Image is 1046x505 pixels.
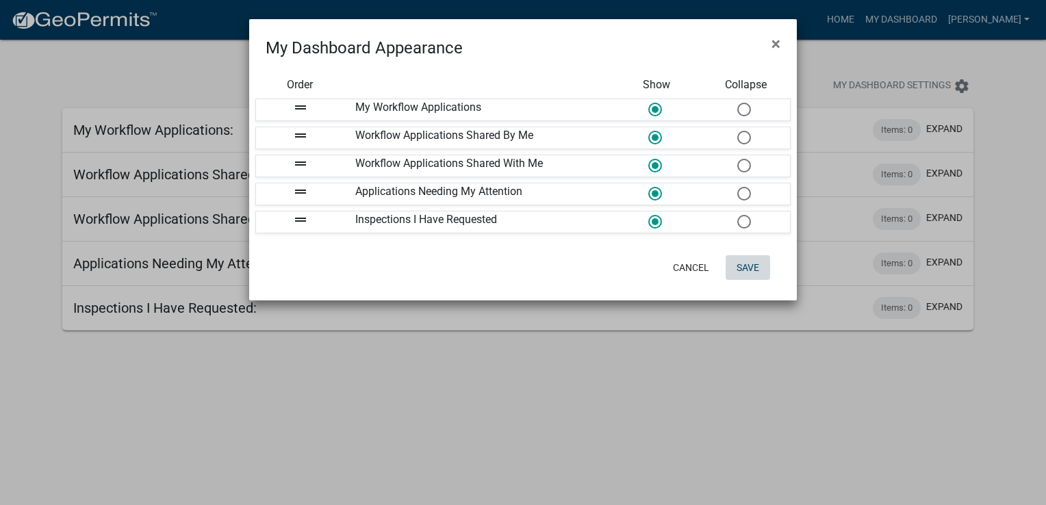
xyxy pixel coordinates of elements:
[255,77,344,93] div: Order
[266,36,463,60] h4: My Dashboard Appearance
[345,183,612,205] div: Applications Needing My Attention
[292,155,309,172] i: drag_handle
[292,183,309,200] i: drag_handle
[702,77,791,93] div: Collapse
[292,127,309,144] i: drag_handle
[726,255,770,280] button: Save
[345,155,612,177] div: Workflow Applications Shared With Me
[345,99,612,120] div: My Workflow Applications
[292,99,309,116] i: drag_handle
[345,211,612,233] div: Inspections I Have Requested
[345,127,612,148] div: Workflow Applications Shared By Me
[612,77,701,93] div: Show
[292,211,309,228] i: drag_handle
[761,25,791,63] button: Close
[771,34,780,53] span: ×
[662,255,720,280] button: Cancel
